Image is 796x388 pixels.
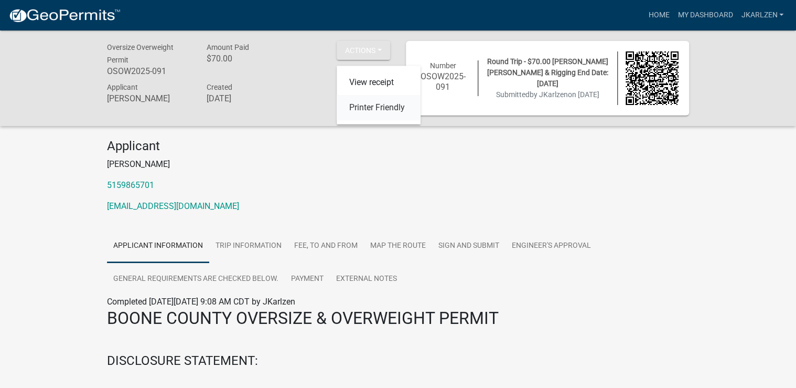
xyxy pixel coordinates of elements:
span: Oversize Overweight Permit [107,43,174,64]
p: [PERSON_NAME] [107,158,689,171]
span: Completed [DATE][DATE] 9:08 AM CDT by JKarlzen [107,297,295,307]
h4: Applicant [107,139,689,154]
span: Created [207,83,232,91]
h6: OSOW2025-091 [107,66,191,76]
h6: [DATE] [207,93,291,103]
span: Round Trip - $70.00 [PERSON_NAME] [PERSON_NAME] & Rigging End Date: [DATE] [487,57,608,88]
a: FEE, To and From [288,229,364,263]
h4: DISCLOSURE STATEMENT: [107,353,689,369]
h6: $70.00 [207,54,291,64]
span: Submitted on [DATE] [496,90,599,99]
span: Amount Paid [207,43,249,51]
a: General Requirements are checked below. [107,263,285,296]
a: View receipt [337,70,421,96]
a: Payment [285,263,330,296]
a: 5159865701 [107,180,154,190]
a: External Notes [330,263,403,296]
h6: OSOW2025-091 [416,71,470,91]
span: by JKarlzen [530,90,568,99]
a: My Dashboard [673,5,737,25]
a: JKarlzen [737,5,788,25]
h6: [PERSON_NAME] [107,93,191,103]
span: Number [430,61,456,70]
a: Home [644,5,673,25]
a: Applicant Information [107,229,209,263]
img: QR code [626,51,679,105]
a: [EMAIL_ADDRESS][DOMAIN_NAME] [107,201,239,211]
button: Actions [337,41,390,60]
a: Sign and Submit [432,229,505,263]
a: Trip Information [209,229,288,263]
a: Printer Friendly [337,96,421,121]
div: Actions [337,66,421,125]
a: Engineer's Approval [505,229,597,263]
a: Map the Route [364,229,432,263]
span: Applicant [107,83,138,91]
h2: BOONE COUNTY OVERSIZE & OVERWEIGHT PERMIT [107,308,689,328]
